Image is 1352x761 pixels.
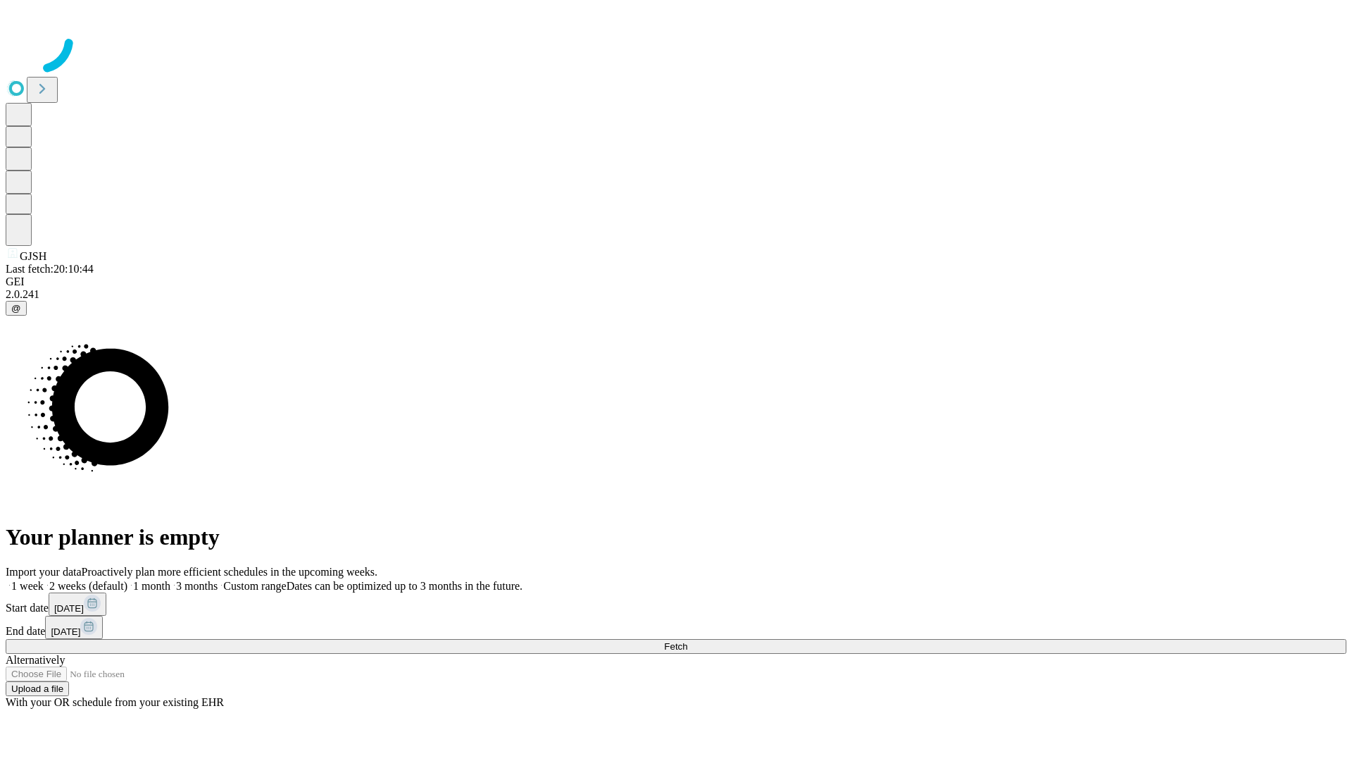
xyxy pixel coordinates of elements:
[133,580,170,592] span: 1 month
[6,276,1346,288] div: GEI
[49,580,127,592] span: 2 weeks (default)
[6,654,65,666] span: Alternatively
[11,580,44,592] span: 1 week
[54,603,84,614] span: [DATE]
[6,696,224,708] span: With your OR schedule from your existing EHR
[6,524,1346,550] h1: Your planner is empty
[664,641,687,652] span: Fetch
[287,580,522,592] span: Dates can be optimized up to 3 months in the future.
[11,303,21,314] span: @
[6,263,94,275] span: Last fetch: 20:10:44
[223,580,286,592] span: Custom range
[51,626,80,637] span: [DATE]
[6,593,1346,616] div: Start date
[82,566,377,578] span: Proactively plan more efficient schedules in the upcoming weeks.
[6,288,1346,301] div: 2.0.241
[176,580,218,592] span: 3 months
[6,616,1346,639] div: End date
[20,250,46,262] span: GJSH
[49,593,106,616] button: [DATE]
[6,566,82,578] span: Import your data
[6,681,69,696] button: Upload a file
[6,301,27,316] button: @
[45,616,103,639] button: [DATE]
[6,639,1346,654] button: Fetch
